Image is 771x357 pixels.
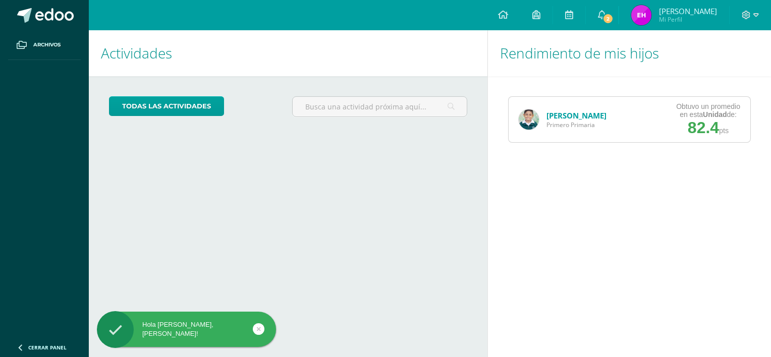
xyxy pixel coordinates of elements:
[659,6,717,16] span: [PERSON_NAME]
[546,110,607,121] a: [PERSON_NAME]
[688,118,719,137] span: 82.4
[33,41,61,49] span: Archivos
[28,344,67,351] span: Cerrar panel
[97,320,276,338] div: Hola [PERSON_NAME], [PERSON_NAME]!
[631,5,651,25] img: c07090047897416ffda9ba07b5cd4801.png
[676,102,740,118] div: Obtuvo un promedio en esta de:
[8,30,81,60] a: Archivos
[703,110,727,118] strong: Unidad
[109,96,224,116] a: todas las Actividades
[101,30,475,76] h1: Actividades
[500,30,759,76] h1: Rendimiento de mis hijos
[719,127,729,135] span: pts
[659,15,717,24] span: Mi Perfil
[519,109,539,130] img: e8fe640c1f2c9081ada63ee9200597cb.png
[546,121,607,129] span: Primero Primaria
[602,13,613,24] span: 2
[293,97,467,116] input: Busca una actividad próxima aquí...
